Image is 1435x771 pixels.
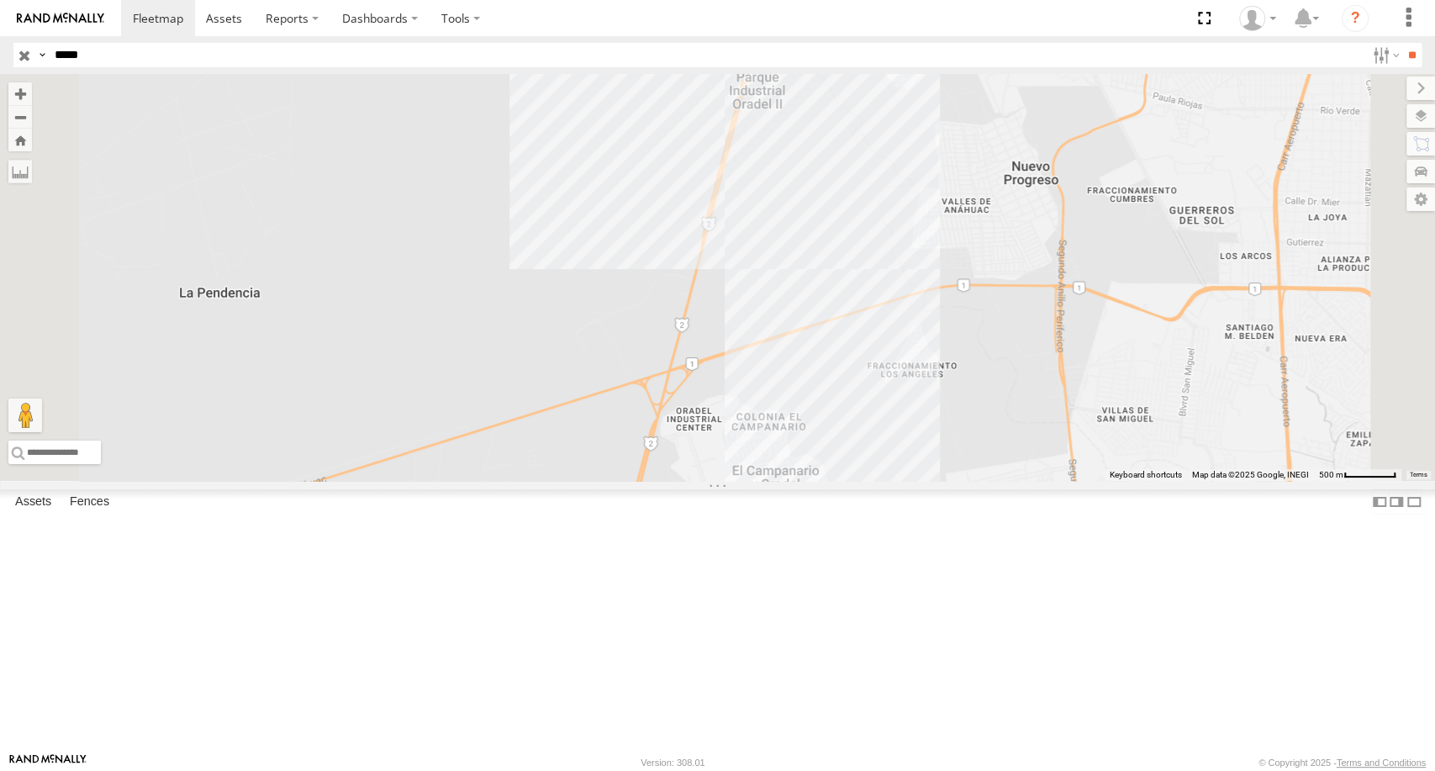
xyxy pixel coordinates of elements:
[17,13,104,24] img: rand-logo.svg
[1410,472,1427,478] a: Terms (opens in new tab)
[9,754,87,771] a: Visit our Website
[1371,489,1388,514] label: Dock Summary Table to the Left
[1337,758,1426,768] a: Terms and Conditions
[35,43,49,67] label: Search Query
[1314,469,1401,481] button: Map Scale: 500 m per 59 pixels
[8,399,42,432] button: Drag Pegman onto the map to open Street View
[1342,5,1369,32] i: ?
[1192,470,1309,479] span: Map data ©2025 Google, INEGI
[1258,758,1426,768] div: © Copyright 2025 -
[61,490,118,514] label: Fences
[8,160,32,183] label: Measure
[1366,43,1402,67] label: Search Filter Options
[8,129,32,151] button: Zoom Home
[641,758,704,768] div: Version: 308.01
[7,490,60,514] label: Assets
[1388,489,1405,514] label: Dock Summary Table to the Right
[1319,470,1343,479] span: 500 m
[1110,469,1182,481] button: Keyboard shortcuts
[1233,6,1282,31] div: Juan Oropeza
[1406,489,1422,514] label: Hide Summary Table
[8,105,32,129] button: Zoom out
[8,82,32,105] button: Zoom in
[1406,187,1435,211] label: Map Settings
